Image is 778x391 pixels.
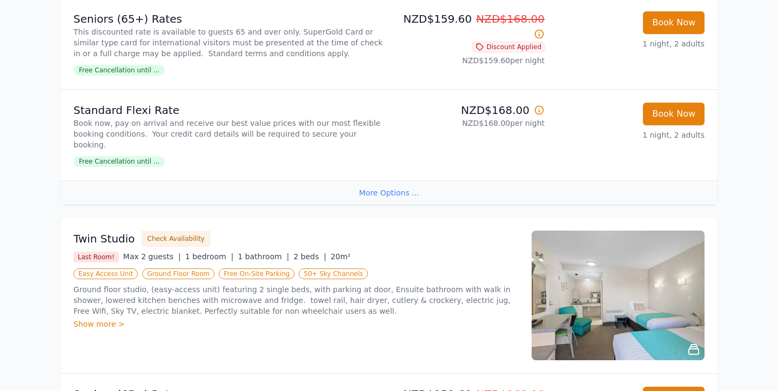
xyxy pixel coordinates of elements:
p: Ground floor studio, (easy-access unit) featuring 2 single beds, with parking at door, Ensuite ba... [73,284,519,316]
button: Book Now [643,103,705,125]
span: 20m² [331,252,351,261]
p: NZD$159.60 per night [393,55,545,66]
p: NZD$168.00 [393,103,545,118]
span: 2 beds | [293,252,326,261]
p: Book now, pay on arrival and receive our best value prices with our most flexible booking conditi... [73,118,385,150]
span: 1 bathroom | [238,252,289,261]
span: Free On-Site Parking [219,268,294,279]
span: 1 bedroom | [185,252,234,261]
p: This discounted rate is available to guests 65 and over only. SuperGold Card or similar type card... [73,26,385,59]
button: Check Availability [142,231,211,247]
h3: Twin Studio [73,231,135,246]
span: Easy Access Unit [73,268,138,279]
span: Max 2 guests | [123,252,181,261]
span: 50+ Sky Channels [299,268,368,279]
button: Book Now [643,11,705,34]
p: NZD$168.00 per night [393,118,545,129]
span: NZD$168.00 [476,12,545,25]
span: Discount Applied [472,42,545,52]
p: Seniors (65+) Rates [73,11,385,26]
p: 1 night, 2 adults [553,38,705,49]
span: Ground Floor Room [142,268,214,279]
p: 1 night, 2 adults [553,130,705,140]
div: Show more > [73,319,519,329]
span: Last Room! [73,252,119,262]
p: NZD$159.60 [393,11,545,42]
p: Standard Flexi Rate [73,103,385,118]
span: Free Cancellation until ... [73,156,165,167]
span: Free Cancellation until ... [73,65,165,76]
div: More Options ... [61,180,717,205]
